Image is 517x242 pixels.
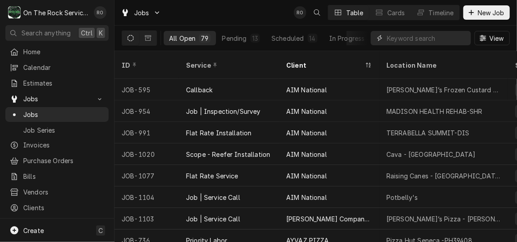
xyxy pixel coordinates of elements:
div: 14 [309,34,316,43]
a: Estimates [5,76,109,91]
div: Timeline [429,8,454,17]
div: Flat Rate Installation [186,128,252,138]
div: Service [186,60,270,70]
a: Clients [5,200,109,215]
div: Scope - Reefer Installation [186,150,270,159]
span: Ctrl [81,28,93,38]
span: New Job [476,8,506,17]
div: Job | Service Call [186,214,240,224]
span: Search anything [21,28,71,38]
span: Clients [23,203,104,212]
a: Go to Pricebook [5,216,109,231]
div: In Progress [329,34,365,43]
a: Purchase Orders [5,153,109,168]
div: Flat Rate Service [186,171,238,181]
span: View [487,34,506,43]
a: Go to Jobs [117,5,165,20]
div: JOB-954 [114,100,179,122]
div: AIM National [286,85,327,95]
span: Estimates [23,78,104,88]
a: Calendar [5,60,109,75]
div: JOB-1077 [114,165,179,186]
div: RO [294,6,306,19]
div: [PERSON_NAME]’s Pizza - [PERSON_NAME] [386,214,501,224]
div: Callback [186,85,212,95]
span: Jobs [134,8,149,17]
a: Invoices [5,138,109,152]
span: Invoices [23,140,104,150]
div: JOB-991 [114,122,179,143]
a: Home [5,44,109,59]
div: RO [94,6,106,19]
div: JOB-1104 [114,186,179,208]
div: On The Rock Services [23,8,89,17]
div: On The Rock Services's Avatar [8,6,21,19]
a: Go to Jobs [5,91,109,106]
div: Job | Inspection/Survey [186,107,261,116]
div: AIM National [286,107,327,116]
span: Bills [23,172,104,181]
a: Job Series [5,123,109,138]
div: AIM National [286,128,327,138]
div: Table [346,8,364,17]
span: Calendar [23,63,104,72]
div: AIM National [286,171,327,181]
div: JOB-595 [114,79,179,100]
div: JOB-1103 [114,208,179,229]
span: C [98,226,103,235]
span: Home [23,47,104,56]
div: All Open [169,34,195,43]
a: Jobs [5,107,109,122]
button: New Job [463,5,510,20]
div: AIM National [286,193,327,202]
div: Cards [387,8,405,17]
div: Cava - [GEOGRAPHIC_DATA] [386,150,476,159]
div: JOB-1020 [114,143,179,165]
span: Vendors [23,187,104,197]
span: K [99,28,103,38]
button: Open search [310,5,324,20]
input: Keyword search [387,31,466,45]
span: Purchase Orders [23,156,104,165]
div: Location Name [386,60,499,70]
a: Bills [5,169,109,184]
div: Job | Service Call [186,193,240,202]
div: Pending [222,34,247,43]
span: Create [23,227,44,234]
div: Rich Ortega's Avatar [294,6,306,19]
div: AIM National [286,150,327,159]
div: TERRABELLA SUMMIT-DIS [386,128,469,138]
div: O [8,6,21,19]
span: Jobs [23,110,104,119]
button: Search anythingCtrlK [5,25,109,41]
div: Raising Canes - [GEOGRAPHIC_DATA] [GEOGRAPHIC_DATA] [386,171,501,181]
div: Client [286,60,363,70]
div: [PERSON_NAME] Company LLC [286,214,372,224]
a: Vendors [5,185,109,199]
div: Scheduled [271,34,304,43]
span: Jobs [23,94,91,104]
button: View [475,31,510,45]
div: Potbelly's [386,193,418,202]
div: MADISON HEALTH REHAB-SHR [386,107,483,116]
span: Job Series [23,125,104,135]
div: Rich Ortega's Avatar [94,6,106,19]
div: 79 [201,34,208,43]
div: [PERSON_NAME]’s Frozen Custard - [GEOGRAPHIC_DATA] [386,85,501,95]
div: ID [122,60,170,70]
div: 13 [252,34,258,43]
